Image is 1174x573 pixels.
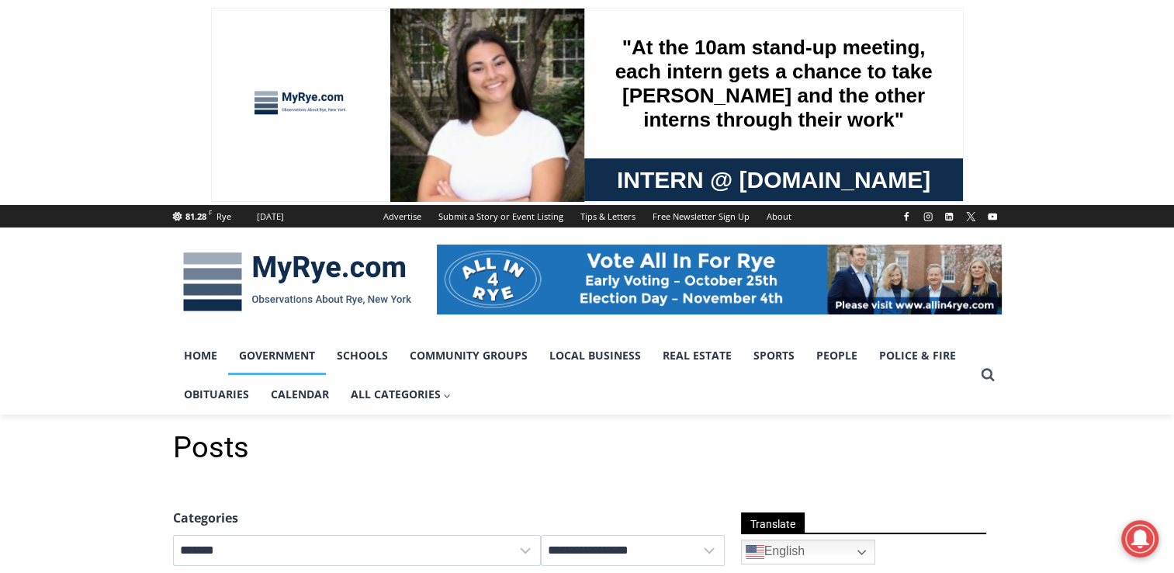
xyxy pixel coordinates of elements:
a: Tips & Letters [572,205,644,227]
div: Co-sponsored by Westchester County Parks [163,46,224,127]
a: People [805,336,868,375]
a: Real Estate [652,336,743,375]
span: 81.28 [185,210,206,222]
a: Submit a Story or Event Listing [430,205,572,227]
img: MyRye.com [173,241,421,322]
div: [DATE] [257,210,284,224]
div: "At the 10am stand-up meeting, each intern gets a chance to take [PERSON_NAME] and the other inte... [392,1,733,151]
a: Intern @ [DOMAIN_NAME] [373,151,752,193]
a: English [741,540,875,564]
div: Rye [216,210,231,224]
a: Community Groups [399,336,539,375]
a: Sports [743,336,805,375]
a: Government [228,336,326,375]
a: X [961,207,980,226]
span: Intern @ [DOMAIN_NAME] [406,155,719,189]
legend: Categories [173,509,238,529]
a: Free Newsletter Sign Up [644,205,758,227]
a: [PERSON_NAME] Read Sanctuary Fall Fest: [DATE] [1,155,232,193]
nav: Secondary Navigation [375,205,800,227]
a: Advertise [375,205,430,227]
a: Police & Fire [868,336,967,375]
a: Schools [326,336,399,375]
h4: [PERSON_NAME] Read Sanctuary Fall Fest: [DATE] [12,156,206,192]
nav: Primary Navigation [173,336,974,415]
a: Linkedin [940,207,958,226]
span: Translate [741,512,805,533]
a: Home [173,336,228,375]
a: Obituaries [173,375,260,414]
a: Instagram [919,207,937,226]
img: All in for Rye [437,245,1002,314]
a: Facebook [897,207,916,226]
a: About [758,205,800,227]
div: 1 [163,131,170,147]
h1: Posts [173,430,1002,466]
img: s_800_29ca6ca9-f6cc-433c-a631-14f6620ca39b.jpeg [1,1,154,155]
button: View Search Form [974,361,1002,389]
a: Local Business [539,336,652,375]
div: 6 [182,131,189,147]
button: Child menu of All Categories [340,375,462,414]
a: YouTube [983,207,1002,226]
img: en [746,543,764,561]
div: / [174,131,178,147]
span: F [209,208,212,217]
a: Calendar [260,375,340,414]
